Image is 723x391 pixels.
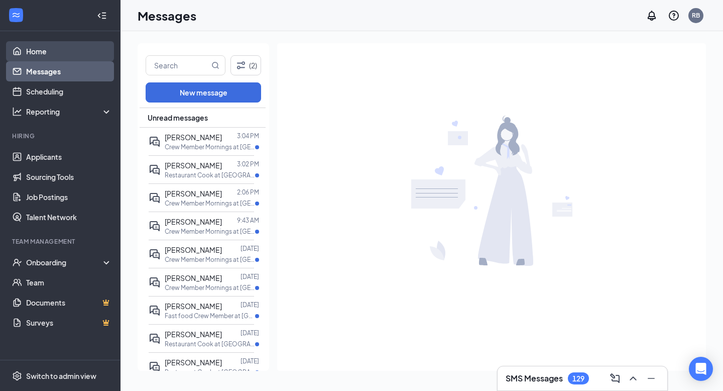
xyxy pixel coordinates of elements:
p: Crew Member Mornings at [GEOGRAPHIC_DATA]. [165,255,255,264]
span: [PERSON_NAME] [165,358,222,367]
span: [PERSON_NAME] [165,302,222,311]
p: [DATE] [240,357,259,365]
button: Minimize [643,370,659,386]
svg: ActiveDoubleChat [149,361,161,373]
svg: Filter [235,59,247,71]
p: Restaurant Cook at [GEOGRAPHIC_DATA]. [165,340,255,348]
svg: ActiveDoubleChat [149,305,161,317]
h1: Messages [138,7,196,24]
div: Open Intercom Messenger [689,357,713,381]
p: 2:06 PM [237,188,259,197]
button: ChevronUp [625,370,641,386]
span: [PERSON_NAME] [165,133,222,142]
p: [DATE] [240,301,259,309]
span: [PERSON_NAME] [165,330,222,339]
a: DocumentsCrown [26,292,112,313]
svg: Analysis [12,107,22,117]
div: Team Management [12,237,110,246]
svg: Settings [12,371,22,381]
a: Job Postings [26,187,112,207]
div: Hiring [12,132,110,140]
div: 129 [572,374,584,383]
p: Crew Member Mornings at [GEOGRAPHIC_DATA]. [165,143,255,151]
button: Filter (2) [230,55,261,75]
a: SurveysCrown [26,313,112,333]
span: [PERSON_NAME] [165,245,222,254]
svg: Collapse [97,11,107,21]
p: 3:04 PM [237,132,259,140]
svg: ActiveDoubleChat [149,276,161,288]
svg: MagnifyingGlass [211,61,219,69]
svg: ComposeMessage [609,372,621,384]
a: Team [26,272,112,292]
svg: ActiveDoubleChat [149,333,161,345]
input: Search [146,56,209,75]
p: Fast food Crew Member at [GEOGRAPHIC_DATA]. [165,312,255,320]
svg: ActiveDoubleChat [149,136,161,148]
svg: ActiveDoubleChat [149,220,161,232]
a: Sourcing Tools [26,167,112,187]
svg: WorkstreamLogo [11,10,21,20]
svg: ActiveDoubleChat [149,248,161,260]
a: Talent Network [26,207,112,227]
p: 9:43 AM [237,216,259,225]
div: Switch to admin view [26,371,96,381]
svg: ActiveDoubleChat [149,192,161,204]
svg: QuestionInfo [668,10,680,22]
p: Restaurant Cook at [GEOGRAPHIC_DATA]. [165,171,255,179]
svg: ActiveDoubleChat [149,164,161,176]
p: [DATE] [240,272,259,281]
p: 3:02 PM [237,160,259,168]
p: Crew Member Mornings at [GEOGRAPHIC_DATA]. [165,199,255,208]
svg: UserCheck [12,257,22,267]
svg: ChevronUp [627,372,639,384]
button: ComposeMessage [607,370,623,386]
span: [PERSON_NAME] [165,161,222,170]
span: Unread messages [148,113,208,123]
p: Crew Member Mornings at [GEOGRAPHIC_DATA]. [165,283,255,292]
p: Restaurant Cook at [GEOGRAPHIC_DATA]. [165,368,255,376]
a: Applicants [26,147,112,167]
p: [DATE] [240,329,259,337]
div: Reporting [26,107,112,117]
p: Crew Member Mornings at [GEOGRAPHIC_DATA]. [165,227,255,236]
svg: Minimize [645,372,657,384]
h3: SMS Messages [506,373,563,384]
p: [DATE] [240,244,259,253]
a: Home [26,41,112,61]
span: [PERSON_NAME] [165,217,222,226]
a: Messages [26,61,112,81]
span: [PERSON_NAME] [165,273,222,282]
a: Scheduling [26,81,112,102]
div: RB [692,11,700,20]
svg: Notifications [646,10,658,22]
div: Onboarding [26,257,103,267]
button: New message [146,82,261,103]
span: [PERSON_NAME] [165,189,222,198]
